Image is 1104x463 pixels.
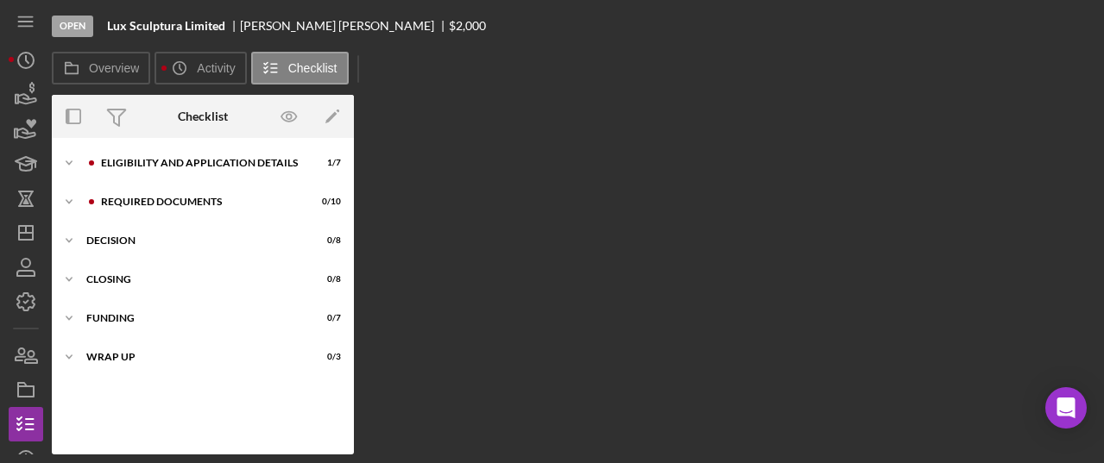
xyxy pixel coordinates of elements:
[288,61,338,75] label: Checklist
[1045,387,1087,429] div: Open Intercom Messenger
[101,197,298,207] div: Required Documents
[449,18,486,33] span: $2,000
[310,313,341,323] div: 0 / 7
[86,352,298,362] div: Wrap Up
[52,52,150,84] button: Overview
[101,158,298,168] div: Eligibility and Application Details
[86,235,298,246] div: Decision
[240,19,449,33] div: [PERSON_NAME] [PERSON_NAME]
[155,52,246,84] button: Activity
[197,61,235,75] label: Activity
[52,16,93,37] div: Open
[89,61,139,75] label: Overview
[310,158,341,168] div: 1 / 7
[310,197,341,207] div: 0 / 10
[310,274,341,285] div: 0 / 8
[86,313,298,323] div: Funding
[178,109,228,123] div: Checklist
[310,352,341,362] div: 0 / 3
[107,19,225,33] b: Lux Sculptura Limited
[251,52,349,84] button: Checklist
[310,235,341,246] div: 0 / 8
[86,274,298,285] div: Closing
